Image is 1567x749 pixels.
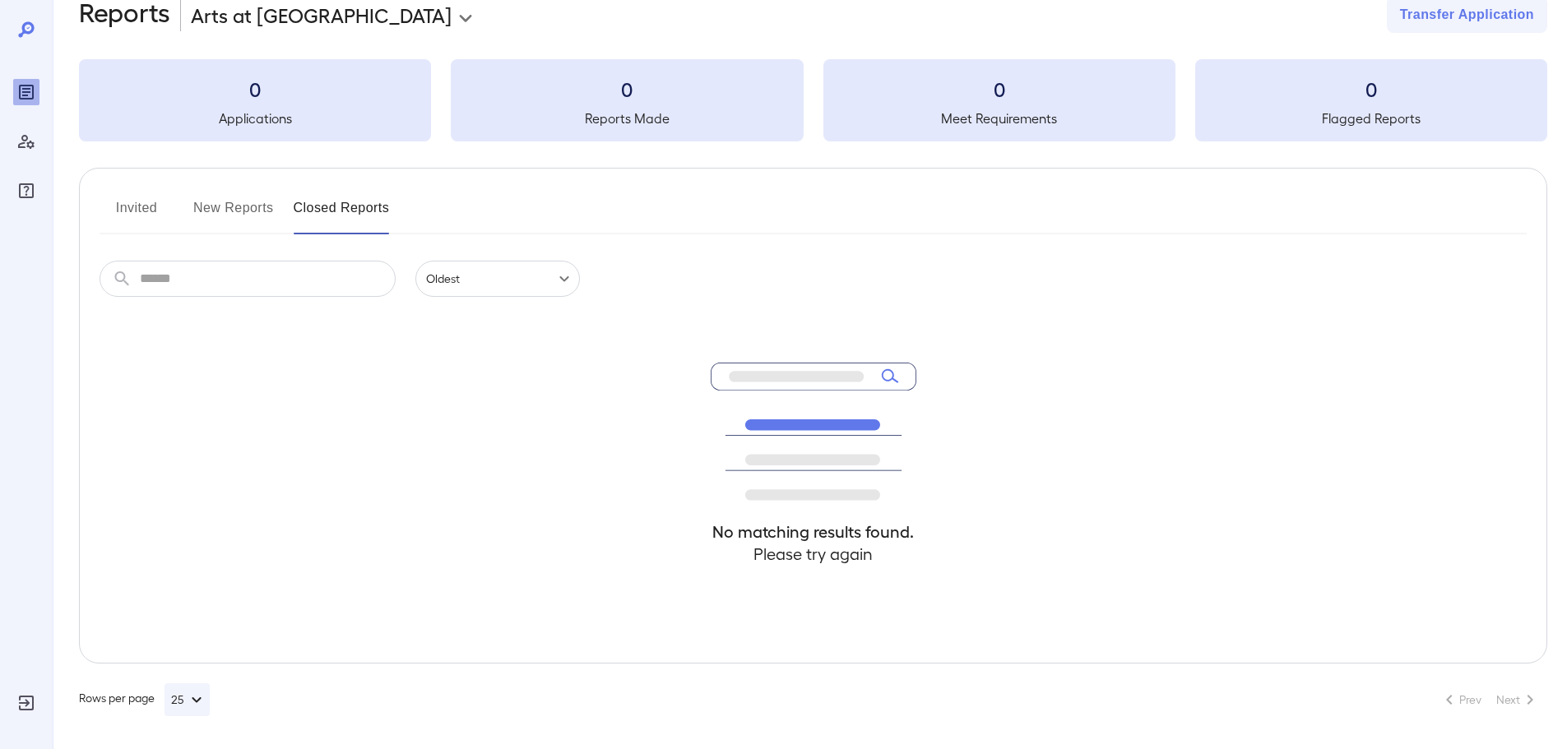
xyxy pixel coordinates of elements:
[823,109,1175,128] h5: Meet Requirements
[79,109,431,128] h5: Applications
[79,683,210,716] div: Rows per page
[451,76,803,102] h3: 0
[1432,687,1547,713] nav: pagination navigation
[100,195,174,234] button: Invited
[711,520,916,543] h4: No matching results found.
[79,76,431,102] h3: 0
[451,109,803,128] h5: Reports Made
[415,261,580,297] div: Oldest
[165,683,210,716] button: 25
[1195,109,1547,128] h5: Flagged Reports
[13,178,39,204] div: FAQ
[13,128,39,155] div: Manage Users
[823,76,1175,102] h3: 0
[13,690,39,716] div: Log Out
[191,2,452,28] p: Arts at [GEOGRAPHIC_DATA]
[13,79,39,105] div: Reports
[1195,76,1547,102] h3: 0
[711,543,916,565] h4: Please try again
[193,195,274,234] button: New Reports
[294,195,390,234] button: Closed Reports
[79,59,1547,141] summary: 0Applications0Reports Made0Meet Requirements0Flagged Reports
